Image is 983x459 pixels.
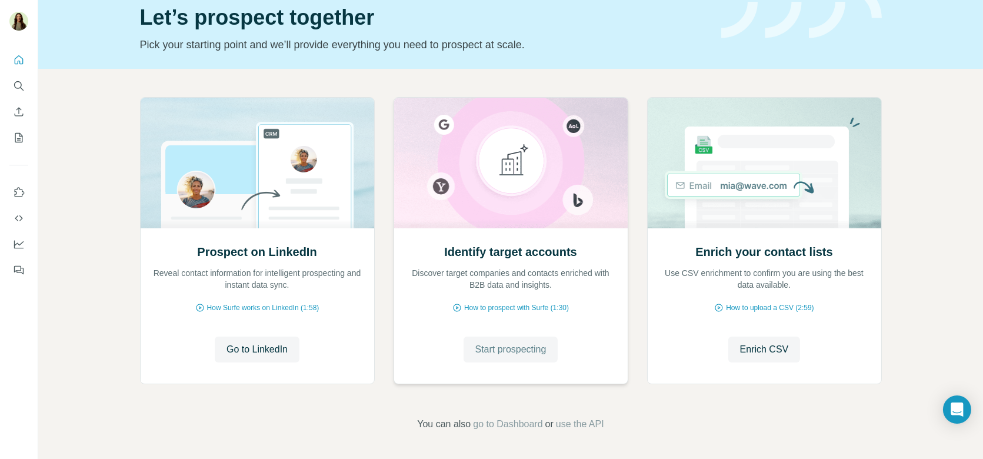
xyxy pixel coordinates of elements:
[406,267,616,291] p: Discover target companies and contacts enriched with B2B data and insights.
[9,208,28,229] button: Use Surfe API
[226,342,288,357] span: Go to LinkedIn
[140,6,707,29] h1: Let’s prospect together
[417,417,471,431] span: You can also
[464,302,569,313] span: How to prospect with Surfe (1:30)
[9,101,28,122] button: Enrich CSV
[152,267,362,291] p: Reveal contact information for intelligent prospecting and instant data sync.
[444,244,577,260] h2: Identify target accounts
[943,395,971,424] div: Open Intercom Messenger
[647,98,882,228] img: Enrich your contact lists
[9,127,28,148] button: My lists
[394,98,628,228] img: Identify target accounts
[207,302,319,313] span: How Surfe works on LinkedIn (1:58)
[215,337,299,362] button: Go to LinkedIn
[740,342,789,357] span: Enrich CSV
[9,260,28,281] button: Feedback
[9,12,28,31] img: Avatar
[9,49,28,71] button: Quick start
[9,75,28,97] button: Search
[473,417,542,431] button: go to Dashboard
[475,342,547,357] span: Start prospecting
[556,417,604,431] button: use the API
[695,244,832,260] h2: Enrich your contact lists
[464,337,558,362] button: Start prospecting
[726,302,814,313] span: How to upload a CSV (2:59)
[197,244,316,260] h2: Prospect on LinkedIn
[9,182,28,203] button: Use Surfe on LinkedIn
[140,36,707,53] p: Pick your starting point and we’ll provide everything you need to prospect at scale.
[140,98,375,228] img: Prospect on LinkedIn
[545,417,554,431] span: or
[728,337,801,362] button: Enrich CSV
[659,267,869,291] p: Use CSV enrichment to confirm you are using the best data available.
[9,234,28,255] button: Dashboard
